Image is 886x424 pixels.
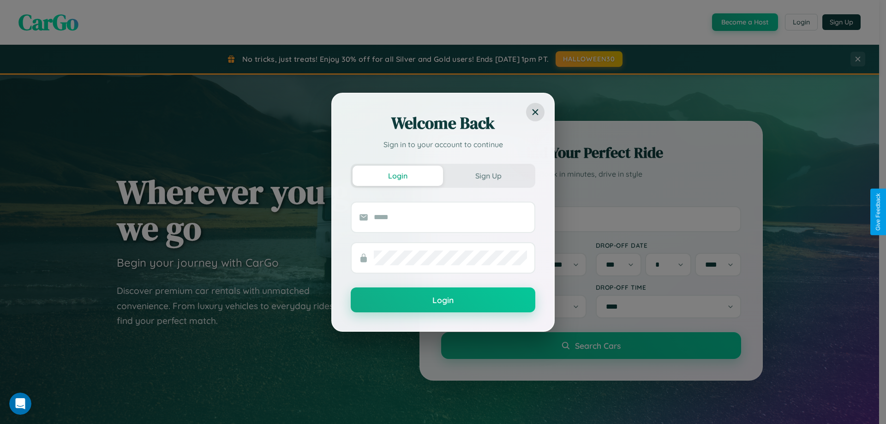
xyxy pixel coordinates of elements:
[443,166,533,186] button: Sign Up
[353,166,443,186] button: Login
[351,112,535,134] h2: Welcome Back
[351,287,535,312] button: Login
[9,393,31,415] iframe: Intercom live chat
[875,193,881,231] div: Give Feedback
[351,139,535,150] p: Sign in to your account to continue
